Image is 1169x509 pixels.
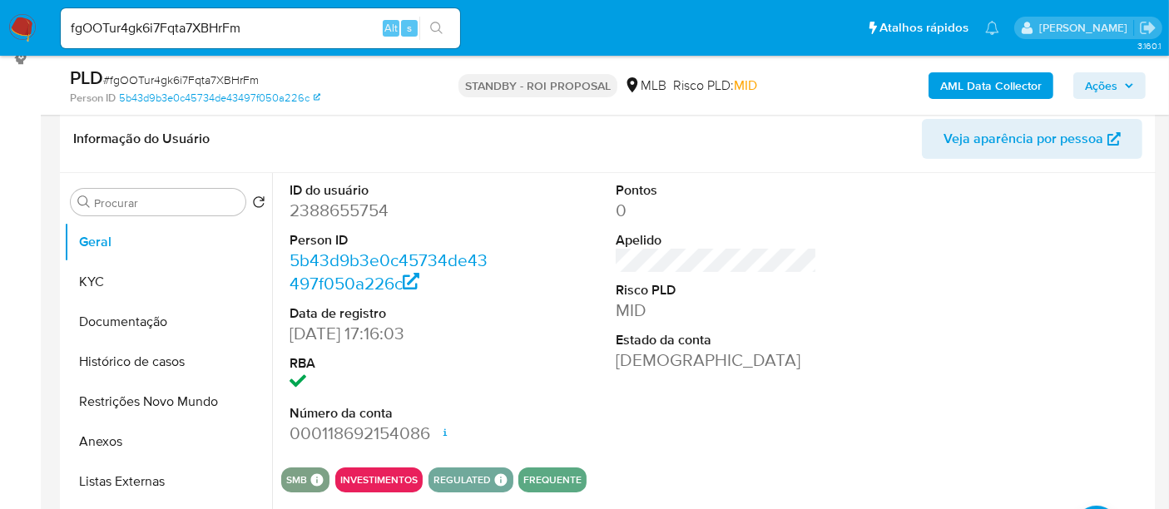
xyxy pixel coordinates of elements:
[616,199,817,222] dd: 0
[1073,72,1146,99] button: Ações
[77,195,91,209] button: Procurar
[985,21,999,35] a: Notificações
[1039,20,1133,36] p: erico.trevizan@mercadopago.com.br
[64,302,272,342] button: Documentação
[290,322,491,345] dd: [DATE] 17:16:03
[70,64,103,91] b: PLD
[290,181,491,200] dt: ID do usuário
[458,74,617,97] p: STANDBY - ROI PROPOSAL
[252,195,265,214] button: Retornar ao pedido padrão
[616,331,817,349] dt: Estado da conta
[616,181,817,200] dt: Pontos
[879,19,968,37] span: Atalhos rápidos
[616,348,817,372] dd: [DEMOGRAPHIC_DATA]
[624,77,666,95] div: MLB
[290,304,491,323] dt: Data de registro
[940,72,1042,99] b: AML Data Collector
[734,76,757,95] span: MID
[64,342,272,382] button: Histórico de casos
[929,72,1053,99] button: AML Data Collector
[290,404,491,423] dt: Número da conta
[64,262,272,302] button: KYC
[70,91,116,106] b: Person ID
[290,354,491,373] dt: RBA
[616,231,817,250] dt: Apelido
[922,119,1142,159] button: Veja aparência por pessoa
[1139,19,1157,37] a: Sair
[290,248,488,295] a: 5b43d9b3e0c45734de43497f050a226c
[73,131,210,147] h1: Informação do Usuário
[419,17,453,40] button: search-icon
[384,20,398,36] span: Alt
[673,77,757,95] span: Risco PLD:
[119,91,320,106] a: 5b43d9b3e0c45734de43497f050a226c
[64,382,272,422] button: Restrições Novo Mundo
[290,199,491,222] dd: 2388655754
[1085,72,1117,99] span: Ações
[61,17,460,39] input: Pesquise usuários ou casos...
[290,422,491,445] dd: 000118692154086
[94,195,239,210] input: Procurar
[944,119,1103,159] span: Veja aparência por pessoa
[290,231,491,250] dt: Person ID
[616,299,817,322] dd: MID
[64,462,272,502] button: Listas Externas
[616,281,817,299] dt: Risco PLD
[1137,39,1161,52] span: 3.160.1
[64,222,272,262] button: Geral
[103,72,259,88] span: # fgOOTur4gk6i7Fqta7XBHrFm
[64,422,272,462] button: Anexos
[407,20,412,36] span: s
